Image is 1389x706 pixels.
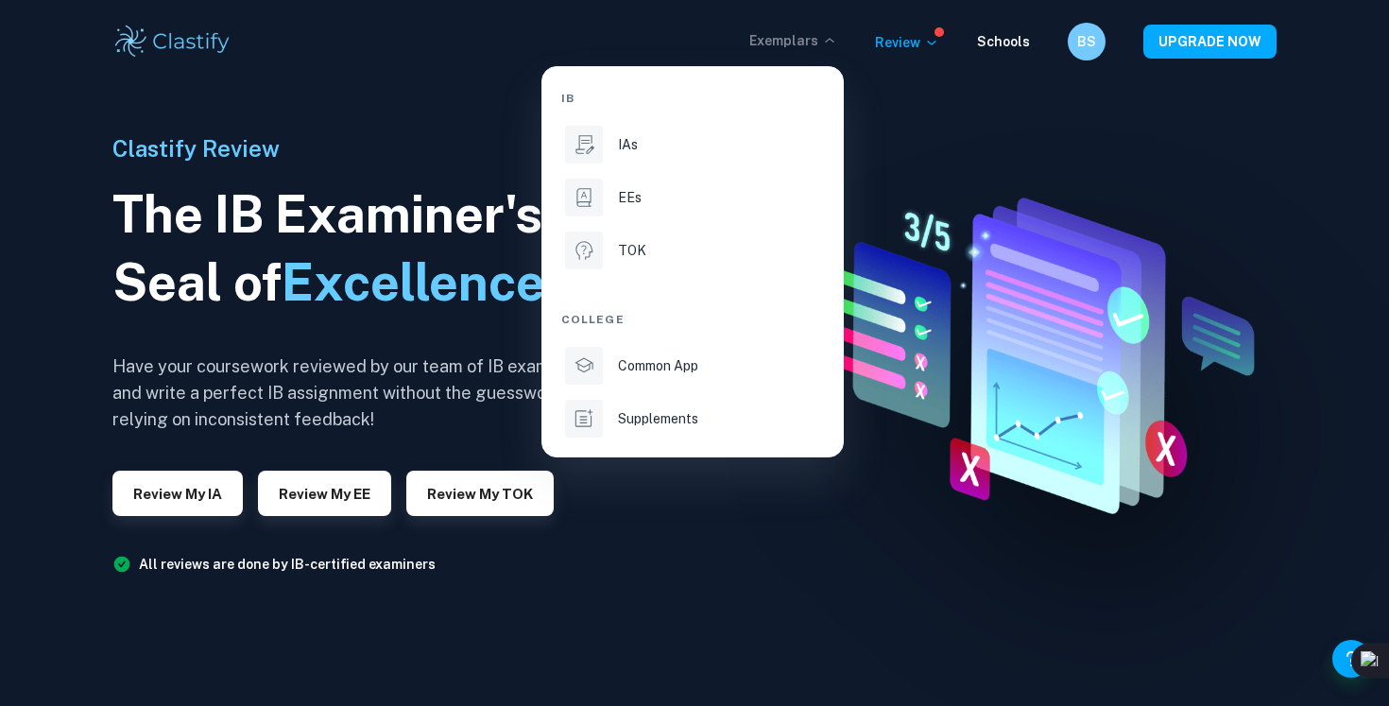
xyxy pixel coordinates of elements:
[618,134,638,155] p: IAs
[561,396,824,441] a: Supplements
[561,343,824,388] a: Common App
[618,408,698,429] p: Supplements
[561,90,574,107] span: IB
[618,240,646,261] p: TOK
[561,228,824,273] a: TOK
[618,187,642,208] p: EEs
[561,175,824,220] a: EEs
[561,122,824,167] a: IAs
[561,311,625,328] span: College
[618,355,698,376] p: Common App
